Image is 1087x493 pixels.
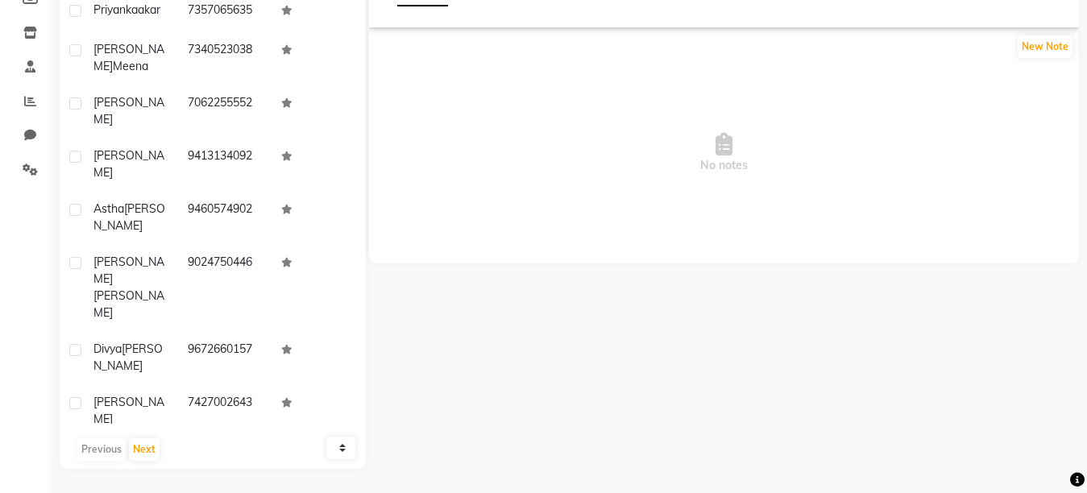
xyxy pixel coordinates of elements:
td: 7340523038 [178,31,272,85]
button: Next [129,438,160,461]
span: [PERSON_NAME] [93,42,164,73]
span: meena [113,59,148,73]
td: 9024750446 [178,244,272,331]
span: Astha [93,201,124,216]
span: No notes [369,72,1080,234]
span: akar [138,2,160,17]
span: divya [93,342,122,356]
td: 7427002643 [178,384,272,437]
td: 9413134092 [178,138,272,191]
td: 9672660157 [178,331,272,384]
span: [PERSON_NAME] [93,148,164,180]
td: 7062255552 [178,85,272,138]
span: priyanka [93,2,138,17]
button: New Note [1018,35,1072,58]
span: [PERSON_NAME] [93,201,165,233]
td: 9460574902 [178,191,272,244]
span: [PERSON_NAME] [93,95,164,126]
span: [PERSON_NAME] [93,342,163,373]
span: [PERSON_NAME] [93,395,164,426]
span: [PERSON_NAME] [93,288,164,320]
span: [PERSON_NAME] [93,255,164,286]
